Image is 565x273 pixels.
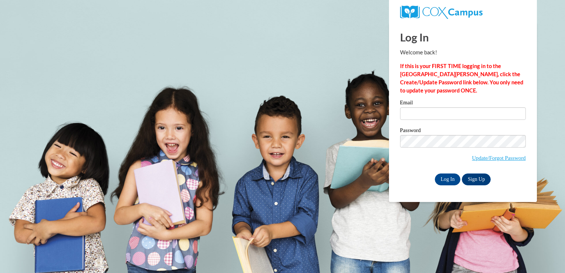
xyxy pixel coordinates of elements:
h1: Log In [400,30,526,45]
a: Update/Forgot Password [472,155,526,161]
a: COX Campus [400,9,483,15]
label: Email [400,100,526,107]
a: Sign Up [462,173,491,185]
img: COX Campus [400,6,483,19]
label: Password [400,128,526,135]
input: Log In [435,173,461,185]
strong: If this is your FIRST TIME logging in to the [GEOGRAPHIC_DATA][PERSON_NAME], click the Create/Upd... [400,63,523,94]
p: Welcome back! [400,48,526,57]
